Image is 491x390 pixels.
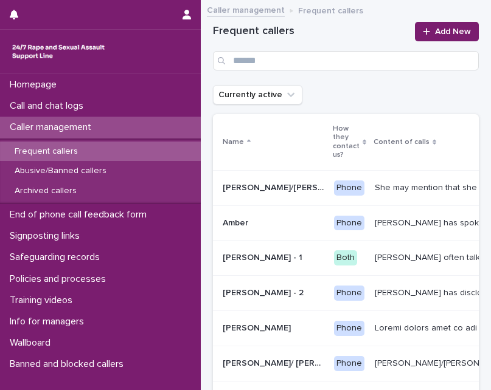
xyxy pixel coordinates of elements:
[223,286,306,298] p: [PERSON_NAME] - 2
[5,273,116,285] p: Policies and processes
[5,166,116,176] p: Abusive/Banned callers
[223,180,327,193] p: Abbie/Emily (Anon/'I don't know'/'I can't remember')
[5,209,156,221] p: End of phone call feedback form
[334,180,364,196] div: Phone
[213,51,479,70] input: Search
[5,186,86,196] p: Archived callers
[5,230,89,242] p: Signposting links
[415,22,479,41] a: Add New
[5,358,133,370] p: Banned and blocked callers
[223,356,327,369] p: [PERSON_NAME]/ [PERSON_NAME]
[213,85,302,104] button: Currently active
[223,216,251,228] p: Amber
[5,146,88,157] p: Frequent callers
[223,135,244,149] p: Name
[213,24,408,39] h1: Frequent callers
[207,2,285,16] a: Caller management
[334,321,364,336] div: Phone
[374,135,430,149] p: Content of calls
[435,27,471,36] span: Add New
[5,316,94,327] p: Info for managers
[5,251,110,263] p: Safeguarding records
[334,356,364,371] div: Phone
[223,250,305,263] p: [PERSON_NAME] - 1
[5,121,101,133] p: Caller management
[10,39,107,64] img: rhQMoQhaT3yELyF149Cw
[333,122,360,162] p: How they contact us?
[223,321,293,334] p: [PERSON_NAME]
[5,295,82,306] p: Training videos
[5,79,66,91] p: Homepage
[298,3,363,16] p: Frequent callers
[5,337,60,349] p: Wallboard
[5,100,93,112] p: Call and chat logs
[334,250,357,265] div: Both
[334,286,364,301] div: Phone
[334,216,364,231] div: Phone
